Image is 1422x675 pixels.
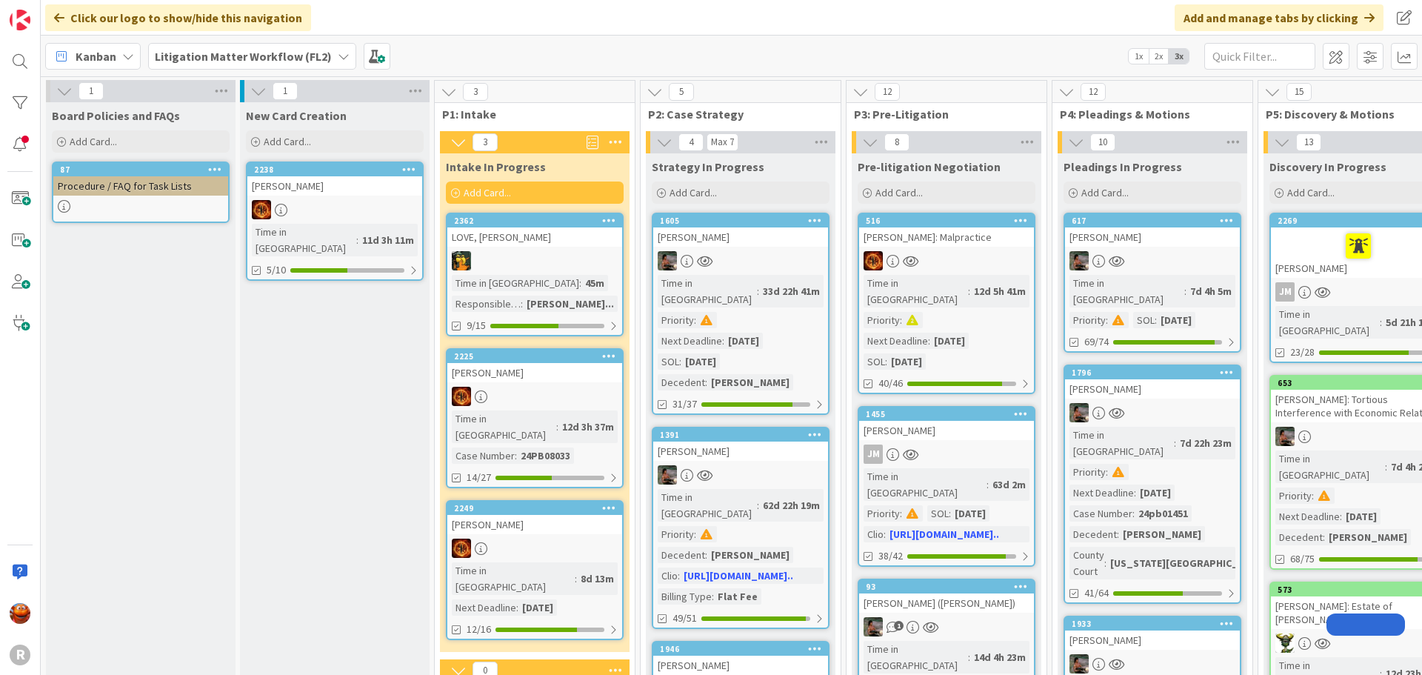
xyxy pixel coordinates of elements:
[652,213,829,415] a: 1605[PERSON_NAME]MWTime in [GEOGRAPHIC_DATA]:33d 22h 41mPriority:Next Deadline:[DATE]SOL:[DATE]De...
[53,163,228,176] div: 87
[1065,617,1240,650] div: 1933[PERSON_NAME]
[53,163,228,196] div: 87Procedure / FAQ for Task Lists
[968,283,970,299] span: :
[1157,312,1195,328] div: [DATE]
[707,547,793,563] div: [PERSON_NAME]
[447,251,622,270] div: MR
[1323,529,1325,545] span: :
[648,107,822,122] span: P2: Case Strategy
[678,133,704,151] span: 4
[653,442,828,461] div: [PERSON_NAME]
[864,505,900,522] div: Priority
[987,476,989,493] span: :
[1385,459,1387,475] span: :
[454,351,622,362] div: 2225
[864,468,987,501] div: Time in [GEOGRAPHIC_DATA]
[1084,334,1109,350] span: 69/74
[885,353,887,370] span: :
[658,251,677,270] img: MW
[246,162,424,281] a: 2238[PERSON_NAME]TRTime in [GEOGRAPHIC_DATA]:11d 3h 11m5/10
[859,421,1034,440] div: [PERSON_NAME]
[1275,306,1380,339] div: Time in [GEOGRAPHIC_DATA]
[864,641,968,674] div: Time in [GEOGRAPHIC_DATA]
[1065,617,1240,631] div: 1933
[516,599,518,616] span: :
[447,350,622,382] div: 2225[PERSON_NAME]
[1296,133,1321,151] span: 13
[515,448,517,464] span: :
[875,186,923,199] span: Add Card...
[653,428,828,442] div: 1391
[1104,555,1106,571] span: :
[1069,464,1106,480] div: Priority
[707,374,793,390] div: [PERSON_NAME]
[864,445,883,464] div: JM
[1290,345,1315,360] span: 23/28
[859,251,1034,270] div: TR
[970,649,1029,665] div: 14d 4h 23m
[878,548,903,564] span: 38/42
[452,296,521,312] div: Responsible Paralegal
[859,617,1034,636] div: MW
[447,350,622,363] div: 2225
[858,406,1035,567] a: 1455[PERSON_NAME]JMTime in [GEOGRAPHIC_DATA]:63d 2mPriority:SOL:[DATE]Clio:[URL][DOMAIN_NAME]..38/42
[1155,312,1157,328] span: :
[658,489,757,522] div: Time in [GEOGRAPHIC_DATA]
[247,163,422,196] div: 2238[PERSON_NAME]
[1136,485,1175,501] div: [DATE]
[1069,485,1134,501] div: Next Deadline
[887,353,926,370] div: [DATE]
[1174,435,1176,451] span: :
[10,645,30,665] div: R
[866,582,1034,592] div: 93
[1060,107,1234,122] span: P4: Pleadings & Motions
[658,275,757,307] div: Time in [GEOGRAPHIC_DATA]
[442,107,616,122] span: P1: Intake
[1065,251,1240,270] div: MW
[1064,213,1241,353] a: 617[PERSON_NAME]MWTime in [GEOGRAPHIC_DATA]:7d 4h 5mPriority:SOL:[DATE]69/74
[989,476,1029,493] div: 63d 2m
[1204,43,1315,70] input: Quick Filter...
[447,502,622,515] div: 2249
[878,376,903,391] span: 40/46
[1065,631,1240,650] div: [PERSON_NAME]
[724,333,763,349] div: [DATE]
[859,408,1034,421] div: 1455
[473,133,498,151] span: 3
[859,580,1034,613] div: 93[PERSON_NAME] ([PERSON_NAME])
[10,603,30,624] img: KA
[1065,654,1240,674] div: MW
[1325,529,1411,545] div: [PERSON_NAME]
[1275,634,1295,653] img: NC
[1069,526,1117,542] div: Decedent
[575,571,577,587] span: :
[854,107,1028,122] span: P3: Pre-Litigation
[858,213,1035,394] a: 516[PERSON_NAME]: MalpracticeTRTime in [GEOGRAPHIC_DATA]:12d 5h 41mPriority:Next Deadline:[DATE]S...
[452,387,471,406] img: TR
[679,353,681,370] span: :
[711,139,734,146] div: Max 7
[556,419,558,435] span: :
[864,333,928,349] div: Next Deadline
[1069,427,1174,459] div: Time in [GEOGRAPHIC_DATA]
[452,562,575,595] div: Time in [GEOGRAPHIC_DATA]
[884,526,886,542] span: :
[669,83,694,101] span: 5
[247,200,422,219] div: TR
[581,275,608,291] div: 45m
[759,497,824,513] div: 62d 22h 19m
[1275,508,1340,525] div: Next Deadline
[859,214,1034,227] div: 516
[884,133,909,151] span: 8
[1069,251,1089,270] img: MW
[658,547,705,563] div: Decedent
[889,528,999,541] a: [URL][DOMAIN_NAME]..
[658,465,677,485] img: MW
[678,568,680,584] span: :
[1275,427,1295,446] img: MW
[1072,368,1240,378] div: 1796
[1064,159,1182,174] span: Pleadings In Progress
[672,396,697,412] span: 31/37
[60,164,228,175] div: 87
[714,588,761,605] div: Flat Fee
